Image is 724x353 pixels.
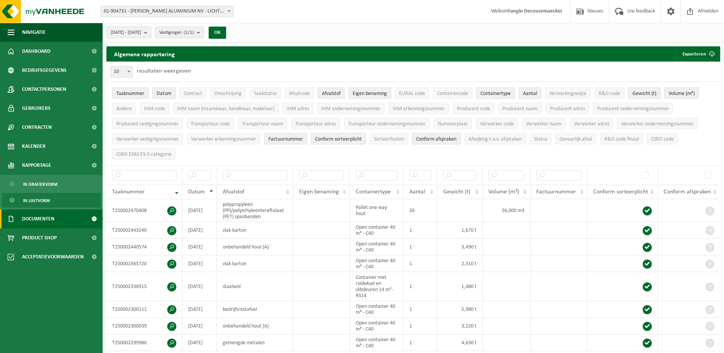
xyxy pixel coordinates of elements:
[498,103,542,114] button: Producent naamProducent naam: Activate to sort
[295,121,336,127] span: Transporteur adres
[187,118,234,129] button: Transporteur codeTransporteur code: Activate to sort
[182,272,217,301] td: [DATE]
[22,137,46,156] span: Kalender
[502,106,538,112] span: Producent naam
[22,156,51,175] span: Rapportage
[191,136,256,142] span: Verwerker erkenningsnummer
[404,301,437,318] td: 1
[112,118,183,129] button: Producent vestigingsnummerProducent vestigingsnummer: Activate to sort
[184,91,202,97] span: Contract
[264,133,307,144] button: FactuurnummerFactuurnummer: Activate to sort
[574,121,609,127] span: Verwerker adres
[597,106,669,112] span: Producent ondernemingsnummer
[628,87,661,99] button: Gewicht (t)Gewicht (t): Activate to sort
[570,118,613,129] button: Verwerker adresVerwerker adres: Activate to sort
[321,106,380,112] span: IHM ondernemingsnummer
[437,222,482,239] td: 1,670 t
[404,255,437,272] td: 1
[22,209,54,228] span: Documenten
[157,91,171,97] span: Datum
[404,272,437,301] td: 1
[209,27,226,39] button: OK
[350,272,404,301] td: Container met roldeksel en slibdeuren 14 m³ - RS14
[536,189,576,195] span: Factuurnummer
[22,228,57,247] span: Product Shop
[348,121,426,127] span: Transporteur ondernemingsnummer
[2,193,101,207] a: In lijstvorm
[550,106,585,112] span: Producent adres
[617,118,698,129] button: Verwerker ondernemingsnummerVerwerker ondernemingsnummer: Activate to sort
[344,118,430,129] button: Transporteur ondernemingsnummerTransporteur ondernemingsnummer : Activate to sort
[217,199,293,222] td: polypropyleen (PP)/polyethyleentereftalaat (PET) spanbanden
[217,239,293,255] td: onbehandeld hout (A)
[22,247,84,266] span: Acceptatievoorwaarden
[22,61,67,80] span: Bedrijfsgegevens
[217,272,293,301] td: staalwol
[188,189,205,195] span: Datum
[217,301,293,318] td: bedrijfsrestafval
[112,189,145,195] span: Taaknummer
[676,46,719,62] button: Exporteren
[480,91,511,97] span: Containertype
[480,121,514,127] span: Verwerker code
[399,91,425,97] span: EURAL code
[106,318,182,334] td: T250002300039
[111,27,141,38] span: [DATE] - [DATE]
[350,301,404,318] td: Open container 40 m³ - C40
[106,27,151,38] button: [DATE] - [DATE]
[438,121,468,127] span: Nummerplaat
[404,318,437,334] td: 1
[177,106,274,112] span: IHM naam (inzamelaar, handelaar, makelaar)
[353,91,387,97] span: Eigen benaming
[530,133,551,144] button: StatusStatus: Activate to sort
[651,136,674,142] span: CSRD code
[476,118,518,129] button: Verwerker codeVerwerker code: Activate to sort
[349,87,391,99] button: Eigen benamingEigen benaming: Activate to sort
[23,177,57,192] span: In grafiekvorm
[116,136,179,142] span: Verwerker vestigingsnummer
[350,334,404,351] td: Open container 40 m³ - C40
[116,121,179,127] span: Producent vestigingsnummer
[453,103,494,114] button: Producent codeProducent code: Activate to sort
[22,23,46,42] span: Navigatie
[395,87,429,99] button: EURAL codeEURAL code: Activate to sort
[101,6,233,17] span: 01-904731 - REMI CLAEYS ALUMINIUM NV - LICHTERVELDE
[404,199,437,222] td: 26
[476,87,515,99] button: ContainertypeContainertype: Activate to sort
[250,87,281,99] button: TaakstatusTaakstatus: Activate to sort
[191,121,230,127] span: Transporteur code
[106,301,182,318] td: T250002300111
[155,27,204,38] button: Vestigingen(1/1)
[433,87,472,99] button: ContainercodeContainercode: Activate to sort
[173,103,279,114] button: IHM naam (inzamelaar, handelaar, makelaar)IHM naam (inzamelaar, handelaar, makelaar): Activate to...
[434,118,472,129] button: NummerplaatNummerplaat: Activate to sort
[350,239,404,255] td: Open container 40 m³ - C40
[116,152,171,157] span: CSRD ESRS E5-5 categorie
[370,133,408,144] button: SorteerfoutenSorteerfouten: Activate to sort
[111,66,133,77] span: 10
[242,121,283,127] span: Transporteur naam
[549,91,586,97] span: Verwerkingswijze
[393,106,445,112] span: IHM erkenningsnummer
[182,334,217,351] td: [DATE]
[350,318,404,334] td: Open container 40 m³ - C40
[217,222,293,239] td: vlak karton
[106,239,182,255] td: T250002440574
[2,177,101,191] a: In grafiekvorm
[112,148,176,160] button: CSRD ESRS E5-5 categorieCSRD ESRS E5-5 categorie: Activate to sort
[291,118,340,129] button: Transporteur adresTransporteur adres: Activate to sort
[22,118,52,137] span: Contracten
[350,222,404,239] td: Open container 40 m³ - C40
[593,189,648,195] span: Conform sorteerplicht
[137,68,191,74] label: resultaten weergeven
[483,199,531,222] td: 26,000 m3
[534,136,547,142] span: Status
[621,121,694,127] span: Verwerker ondernemingsnummer
[106,199,182,222] td: T250002470408
[437,272,482,301] td: 1,480 t
[350,199,404,222] td: Pallet one way hout
[100,6,233,17] span: 01-904731 - REMI CLAEYS ALUMINIUM NV - LICHTERVELDE
[22,99,51,118] span: Gebruikers
[594,87,624,99] button: R&D codeR&amp;D code: Activate to sort
[437,334,482,351] td: 4,630 t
